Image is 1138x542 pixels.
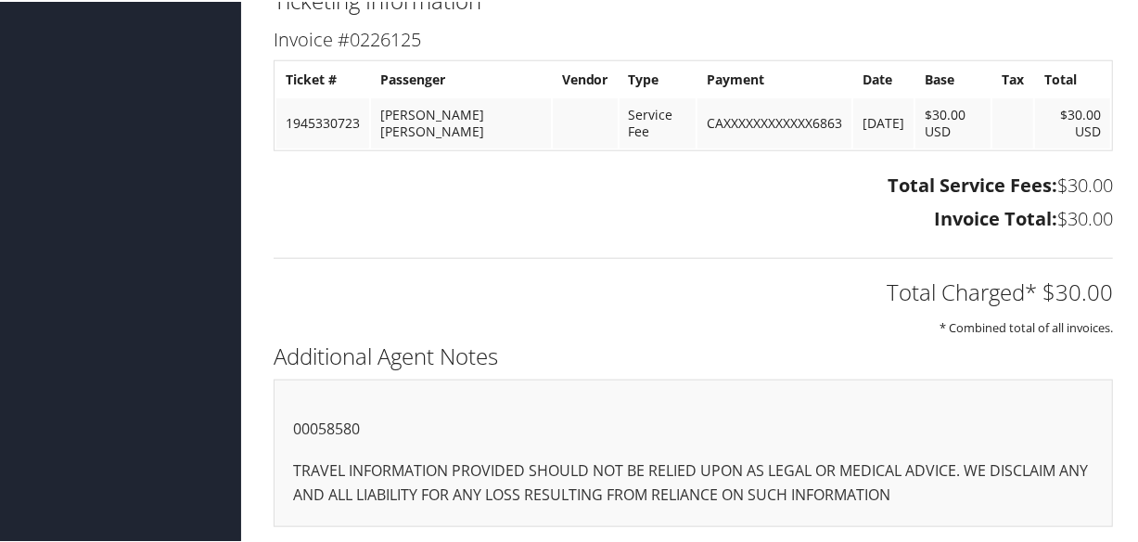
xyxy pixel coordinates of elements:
[853,97,914,147] td: [DATE]
[697,61,851,95] th: Payment
[853,61,914,95] th: Date
[940,317,1113,334] small: * Combined total of all invoices.
[276,61,369,95] th: Ticket #
[274,339,1113,370] h2: Additional Agent Notes
[293,458,1093,505] p: TRAVEL INFORMATION PROVIDED SHOULD NOT BE RELIED UPON AS LEGAL OR MEDICAL ADVICE. WE DISCLAIM ANY...
[276,97,369,147] td: 1945330723
[274,204,1113,230] h3: $30.00
[293,416,1093,440] p: 00058580
[274,25,1113,51] h3: Invoice #0226125
[697,97,851,147] td: CAXXXXXXXXXXXX6863
[371,61,551,95] th: Passenger
[620,97,696,147] td: Service Fee
[915,97,991,147] td: $30.00 USD
[1035,61,1110,95] th: Total
[1035,97,1110,147] td: $30.00 USD
[915,61,991,95] th: Base
[992,61,1033,95] th: Tax
[934,204,1057,229] strong: Invoice Total:
[888,171,1057,196] strong: Total Service Fees:
[274,171,1113,197] h3: $30.00
[371,97,551,147] td: [PERSON_NAME] [PERSON_NAME]
[553,61,618,95] th: Vendor
[274,275,1113,306] h2: Total Charged* $30.00
[620,61,696,95] th: Type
